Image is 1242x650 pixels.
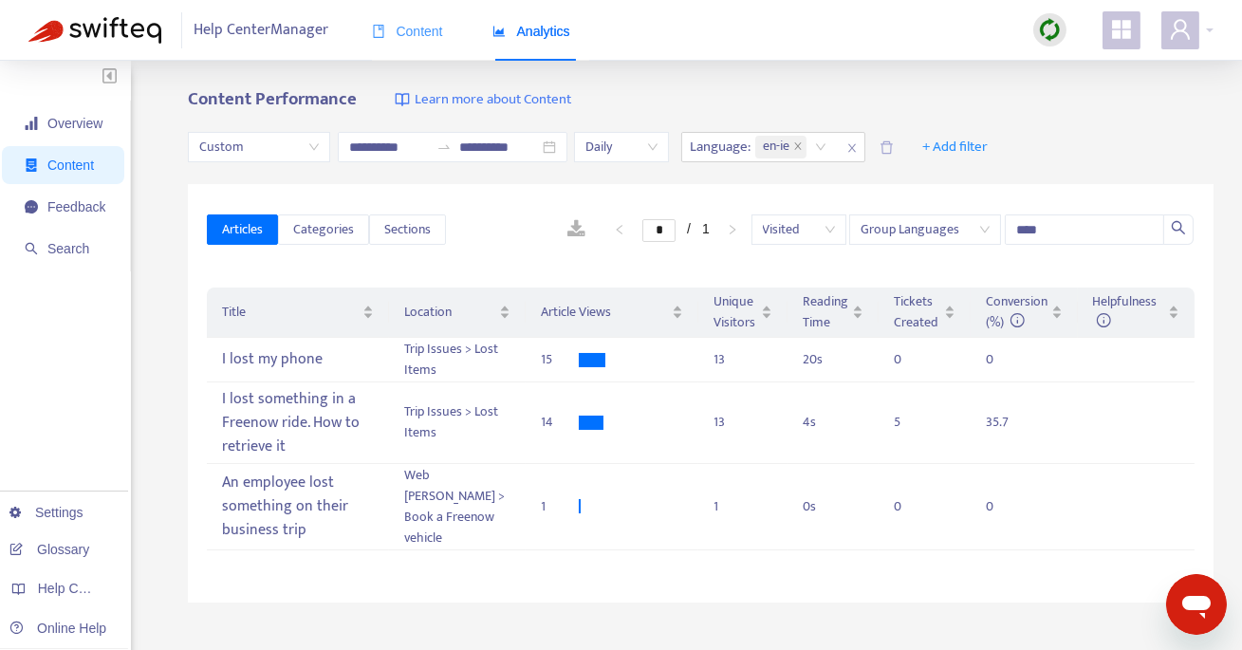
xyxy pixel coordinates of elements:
[436,139,452,155] span: swap-right
[293,219,354,240] span: Categories
[25,158,38,172] span: container
[222,302,359,323] span: Title
[585,133,658,161] span: Daily
[727,224,738,235] span: right
[372,24,443,39] span: Content
[47,158,94,173] span: Content
[894,291,940,333] span: Tickets Created
[714,412,772,433] div: 13
[404,302,495,323] span: Location
[1038,18,1062,42] img: sync.dc5367851b00ba804db3.png
[879,288,971,338] th: Tickets Created
[541,412,579,433] div: 14
[207,288,389,338] th: Title
[1171,220,1186,235] span: search
[372,25,385,38] span: book
[389,338,526,382] td: Trip Issues > Lost Items
[698,288,788,338] th: Unique Visitors
[604,218,635,241] li: Previous Page
[38,581,116,596] span: Help Centers
[922,136,988,158] span: + Add filter
[614,224,625,235] span: left
[803,412,863,433] div: 4 s
[47,241,89,256] span: Search
[755,136,806,158] span: en-ie
[188,84,357,114] b: Content Performance
[803,349,863,370] div: 20 s
[222,219,263,240] span: Articles
[207,214,278,245] button: Articles
[25,242,38,255] span: search
[369,214,446,245] button: Sections
[195,12,329,48] span: Help Center Manager
[384,219,431,240] span: Sections
[28,17,161,44] img: Swifteq
[278,214,369,245] button: Categories
[986,412,1024,433] div: 35.7
[908,132,1002,162] button: + Add filter
[894,412,932,433] div: 5
[788,288,879,338] th: Reading Time
[9,505,83,520] a: Settings
[763,215,835,244] span: Visited
[986,496,1024,517] div: 0
[861,215,990,244] span: Group Languages
[541,302,668,323] span: Article Views
[25,200,38,214] span: message
[1169,18,1192,41] span: user
[763,136,789,158] span: en-ie
[894,349,932,370] div: 0
[389,288,526,338] th: Location
[1166,574,1227,635] iframe: Button to launch messaging window
[717,218,748,241] button: right
[222,467,374,546] div: An employee lost something on their business trip
[986,349,1024,370] div: 0
[47,199,105,214] span: Feedback
[986,290,1047,333] span: Conversion (%)
[47,116,102,131] span: Overview
[793,141,803,153] span: close
[880,140,894,155] span: delete
[687,221,691,236] span: /
[526,288,698,338] th: Article Views
[395,92,410,107] img: image-link
[492,25,506,38] span: area-chart
[717,218,748,241] li: Next Page
[389,464,526,550] td: Web [PERSON_NAME] > Book a Freenow vehicle
[1110,18,1133,41] span: appstore
[436,139,452,155] span: to
[222,344,374,376] div: I lost my phone
[840,137,864,159] span: close
[894,496,932,517] div: 0
[714,349,772,370] div: 13
[642,218,710,241] li: 1/1
[714,291,757,333] span: Unique Visitors
[415,89,571,111] span: Learn more about Content
[541,496,579,517] div: 1
[682,133,753,161] span: Language :
[25,117,38,130] span: signal
[9,621,106,636] a: Online Help
[803,496,863,517] div: 0 s
[395,89,571,111] a: Learn more about Content
[1093,290,1158,333] span: Helpfulness
[9,542,89,557] a: Glossary
[604,218,635,241] button: left
[222,383,374,462] div: I lost something in a Freenow ride. How to retrieve it
[541,349,579,370] div: 15
[803,291,848,333] span: Reading Time
[199,133,319,161] span: Custom
[389,382,526,464] td: Trip Issues > Lost Items
[714,496,772,517] div: 1
[492,24,570,39] span: Analytics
